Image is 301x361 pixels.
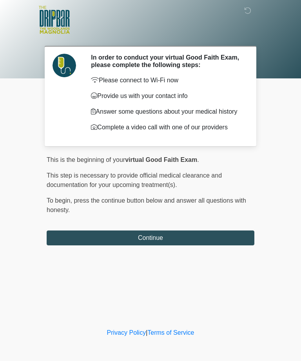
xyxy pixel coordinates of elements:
p: Complete a video call with one of our providers [91,123,243,132]
button: Continue [47,230,254,245]
a: Terms of Service [147,329,194,336]
span: To begin, [47,197,74,204]
img: Agent Avatar [53,54,76,77]
a: | [146,329,147,336]
p: Please connect to Wi-Fi now [91,76,243,85]
p: Answer some questions about your medical history [91,107,243,116]
span: This is the beginning of your [47,156,125,163]
p: Provide us with your contact info [91,91,243,101]
span: . [197,156,199,163]
strong: virtual Good Faith Exam [125,156,197,163]
a: Privacy Policy [107,329,146,336]
img: The DripBar - Magnolia Logo [39,6,70,34]
h2: In order to conduct your virtual Good Faith Exam, please complete the following steps: [91,54,243,69]
span: This step is necessary to provide official medical clearance and documentation for your upcoming ... [47,172,222,188]
span: press the continue button below and answer all questions with honesty. [47,197,246,213]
